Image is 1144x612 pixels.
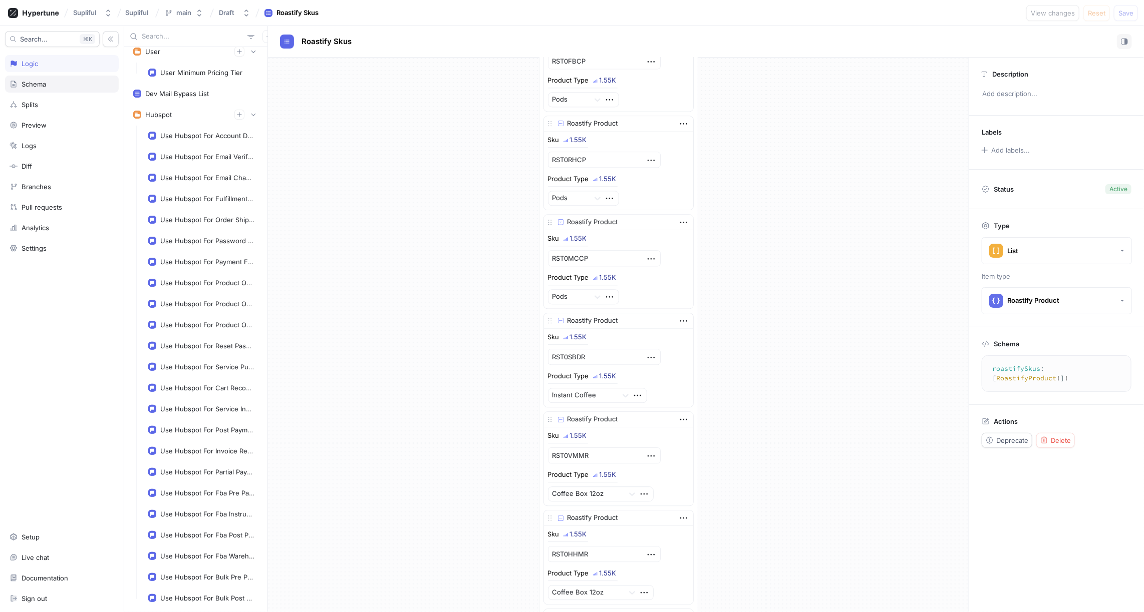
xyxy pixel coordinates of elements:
[160,321,254,329] div: Use Hubspot For Product OOS End
[160,216,254,224] div: Use Hubspot For Order Shipped
[982,433,1032,448] button: Deprecate
[570,531,587,537] div: 1.55K
[22,533,40,541] div: Setup
[1083,5,1110,21] button: Reset
[160,426,254,434] div: Use Hubspot For Post Payment Invoice
[22,203,62,211] div: Pull requests
[145,111,172,119] div: Hubspot
[548,546,661,562] textarea: RST0HHMR
[548,250,661,266] textarea: RST0MCCP
[570,432,587,439] div: 1.55K
[1007,296,1059,305] div: Roastify Product
[978,144,1032,157] button: Add labels...
[548,176,589,182] div: Product Type
[978,86,1135,103] p: Add description...
[600,274,617,281] div: 1.55K
[142,32,243,42] input: Search...
[145,48,160,56] div: User
[1088,10,1105,16] span: Reset
[5,569,119,586] a: Documentation
[548,53,661,69] textarea: RST0FBCP
[22,574,68,582] div: Documentation
[600,176,617,182] div: 1.55K
[276,8,319,18] div: Roastify Skus
[22,244,47,252] div: Settings
[69,5,116,21] button: Supliful
[1051,437,1071,443] span: Delete
[22,101,38,109] div: Splits
[982,272,1131,282] p: Item type
[991,147,1030,154] div: Add labels...
[992,70,1028,78] p: Description
[80,34,95,44] div: K
[22,594,47,602] div: Sign out
[160,468,254,476] div: Use Hubspot For Partial Payment Reminder
[160,384,254,392] div: Use Hubspot For Cart Recovery
[548,432,559,439] div: Sku
[160,489,254,497] div: Use Hubspot For Fba Pre Payment
[20,36,48,42] span: Search...
[982,128,1002,136] p: Labels
[160,279,254,287] div: Use Hubspot For Product OOS Start
[548,570,589,576] div: Product Type
[548,373,589,379] div: Product Type
[160,258,254,266] div: Use Hubspot For Payment Failed
[22,183,51,191] div: Branches
[160,363,254,371] div: Use Hubspot For Service Purchase
[22,80,46,88] div: Schema
[548,531,559,537] div: Sku
[548,77,589,84] div: Product Type
[570,137,587,143] div: 1.55K
[548,137,559,143] div: Sku
[73,9,96,17] div: Supliful
[994,182,1014,196] p: Status
[1031,10,1075,16] span: View changes
[1109,185,1127,194] div: Active
[1036,433,1075,448] button: Delete
[600,77,617,84] div: 1.55K
[986,360,1127,387] textarea: roastifySkus: [RoastifyProduct!]!
[570,235,587,242] div: 1.55K
[219,9,234,17] div: Draft
[22,162,32,170] div: Diff
[1026,5,1079,21] button: View changes
[567,316,618,326] div: Roastify Product
[215,5,254,21] button: Draft
[548,235,559,242] div: Sku
[548,152,661,168] textarea: RST0RHCP
[160,132,254,140] div: Use Hubspot For Account Deactivation
[1118,10,1133,16] span: Save
[994,222,1010,230] p: Type
[160,510,254,518] div: Use Hubspot For Fba Instructions
[567,513,618,523] div: Roastify Product
[160,447,254,455] div: Use Hubspot For Invoice Reminder
[994,417,1018,425] p: Actions
[160,300,254,308] div: Use Hubspot For Product OOS Extend
[22,60,38,68] div: Logic
[176,9,191,17] div: main
[548,274,589,281] div: Product Type
[548,471,589,478] div: Product Type
[600,471,617,478] div: 1.55K
[567,119,618,129] div: Roastify Product
[160,69,242,77] div: User Minimum Pricing Tier
[160,594,254,602] div: Use Hubspot For Bulk Post Payment
[600,570,617,576] div: 1.55K
[160,5,207,21] button: main
[996,437,1028,443] span: Deprecate
[160,153,254,161] div: Use Hubspot For Email Verification
[160,573,254,581] div: Use Hubspot For Bulk Pre Payment
[160,552,254,560] div: Use Hubspot For Fba Warehouse Notification
[22,121,47,129] div: Preview
[125,9,148,16] span: Supliful
[22,224,49,232] div: Analytics
[160,237,254,245] div: Use Hubspot For Password Changed
[982,237,1132,264] button: List
[567,414,618,424] div: Roastify Product
[160,405,254,413] div: Use Hubspot For Service Instructions
[160,342,254,350] div: Use Hubspot For Reset Password
[160,195,254,203] div: Use Hubspot For Fulfillment Rejected
[567,217,618,227] div: Roastify Product
[5,31,100,47] button: Search...K
[145,90,209,98] div: Dev Mail Bypass List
